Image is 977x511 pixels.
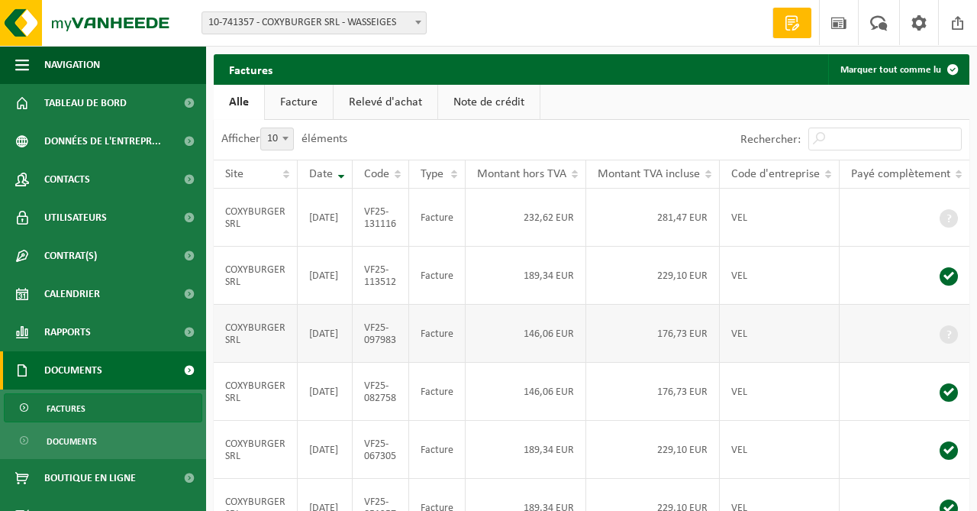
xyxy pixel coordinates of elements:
[586,421,720,479] td: 229,10 EUR
[409,363,466,421] td: Facture
[298,305,353,363] td: [DATE]
[44,122,161,160] span: Données de l'entrepr...
[466,305,586,363] td: 146,06 EUR
[720,363,840,421] td: VEL
[740,134,801,146] label: Rechercher:
[202,12,426,34] span: 10-741357 - COXYBURGER SRL - WASSEIGES
[586,247,720,305] td: 229,10 EUR
[438,85,540,120] a: Note de crédit
[44,199,107,237] span: Utilisateurs
[4,426,202,455] a: Documents
[202,11,427,34] span: 10-741357 - COXYBURGER SRL - WASSEIGES
[214,85,264,120] a: Alle
[225,168,243,180] span: Site
[353,363,409,421] td: VF25-082758
[214,421,298,479] td: COXYBURGER SRL
[44,351,102,390] span: Documents
[44,160,90,199] span: Contacts
[720,189,840,247] td: VEL
[409,247,466,305] td: Facture
[47,427,97,456] span: Documents
[260,128,294,150] span: 10
[466,363,586,421] td: 146,06 EUR
[477,168,566,180] span: Montant hors TVA
[214,363,298,421] td: COXYBURGER SRL
[298,189,353,247] td: [DATE]
[353,305,409,363] td: VF25-097983
[720,305,840,363] td: VEL
[44,84,127,122] span: Tableau de bord
[466,189,586,247] td: 232,62 EUR
[720,421,840,479] td: VEL
[364,168,389,180] span: Code
[214,189,298,247] td: COXYBURGER SRL
[586,363,720,421] td: 176,73 EUR
[421,168,443,180] span: Type
[586,305,720,363] td: 176,73 EUR
[44,46,100,84] span: Navigation
[298,363,353,421] td: [DATE]
[221,133,347,145] label: Afficher éléments
[4,393,202,422] a: Factures
[731,168,820,180] span: Code d'entreprise
[309,168,333,180] span: Date
[828,54,968,85] button: Marquer tout comme lu
[214,247,298,305] td: COXYBURGER SRL
[409,189,466,247] td: Facture
[353,247,409,305] td: VF25-113512
[298,247,353,305] td: [DATE]
[44,313,91,351] span: Rapports
[44,237,97,275] span: Contrat(s)
[466,421,586,479] td: 189,34 EUR
[586,189,720,247] td: 281,47 EUR
[44,275,100,313] span: Calendrier
[214,54,288,84] h2: Factures
[353,421,409,479] td: VF25-067305
[47,394,85,423] span: Factures
[334,85,437,120] a: Relevé d'achat
[720,247,840,305] td: VEL
[851,168,950,180] span: Payé complètement
[466,247,586,305] td: 189,34 EUR
[298,421,353,479] td: [DATE]
[261,128,293,150] span: 10
[265,85,333,120] a: Facture
[409,305,466,363] td: Facture
[214,305,298,363] td: COXYBURGER SRL
[598,168,700,180] span: Montant TVA incluse
[353,189,409,247] td: VF25-131116
[409,421,466,479] td: Facture
[44,459,136,497] span: Boutique en ligne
